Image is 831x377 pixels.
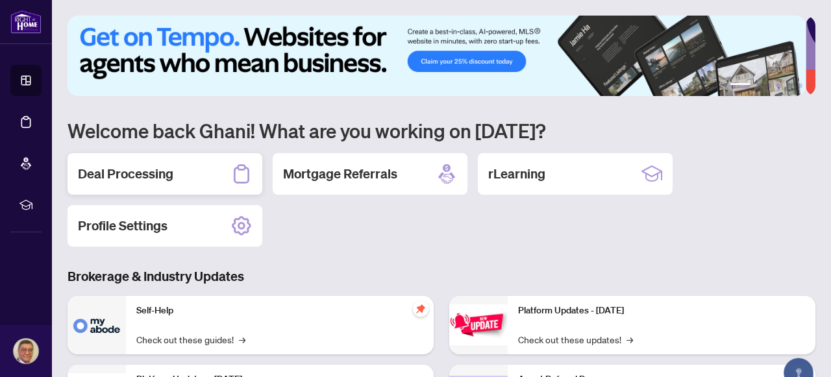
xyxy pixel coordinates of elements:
a: Check out these guides!→ [136,332,245,347]
button: 3 [766,83,771,88]
h3: Brokerage & Industry Updates [68,267,815,286]
button: Open asap [779,332,818,371]
span: → [239,332,245,347]
p: Platform Updates - [DATE] [518,304,805,318]
p: Self-Help [136,304,423,318]
img: Slide 0 [68,16,806,96]
img: Self-Help [68,296,126,354]
a: Check out these updates!→ [518,332,633,347]
img: Platform Updates - June 23, 2025 [449,304,508,345]
h1: Welcome back Ghani! What are you working on [DATE]? [68,118,815,143]
img: logo [10,10,42,34]
h2: Profile Settings [78,217,167,235]
button: 6 [797,83,802,88]
button: 4 [776,83,782,88]
h2: Deal Processing [78,165,173,183]
h2: rLearning [488,165,545,183]
h2: Mortgage Referrals [283,165,397,183]
button: 2 [756,83,761,88]
button: 5 [787,83,792,88]
span: → [626,332,633,347]
img: Profile Icon [14,339,38,363]
button: 1 [730,83,750,88]
span: pushpin [413,301,428,317]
